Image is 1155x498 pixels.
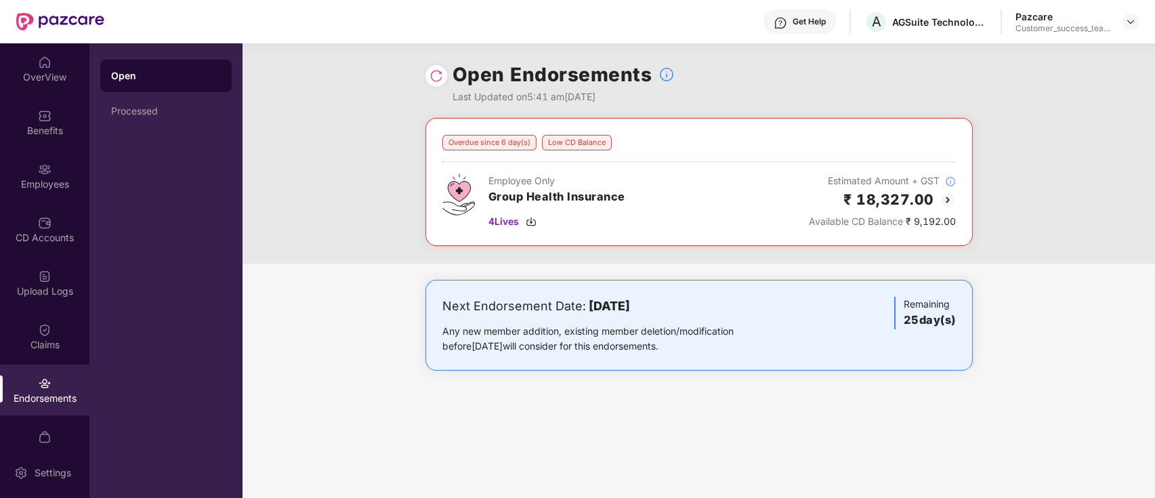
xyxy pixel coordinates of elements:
img: svg+xml;base64,PHN2ZyBpZD0iQ2xhaW0iIHhtbG5zPSJodHRwOi8vd3d3LnczLm9yZy8yMDAwL3N2ZyIgd2lkdGg9IjIwIi... [38,323,51,337]
img: svg+xml;base64,PHN2ZyBpZD0iQmFjay0yMHgyMCIgeG1sbnM9Imh0dHA6Ly93d3cudzMub3JnLzIwMDAvc3ZnIiB3aWR0aD... [940,192,956,208]
div: AGSuite Technologies Pvt Ltd [892,16,987,28]
img: svg+xml;base64,PHN2ZyBpZD0iRG93bmxvYWQtMzJ4MzIiIHhtbG5zPSJodHRwOi8vd3d3LnczLm9yZy8yMDAwL3N2ZyIgd2... [526,216,537,227]
img: svg+xml;base64,PHN2ZyBpZD0iSG9tZSIgeG1sbnM9Imh0dHA6Ly93d3cudzMub3JnLzIwMDAvc3ZnIiB3aWR0aD0iMjAiIG... [38,56,51,69]
img: svg+xml;base64,PHN2ZyBpZD0iRW5kb3JzZW1lbnRzIiB4bWxucz0iaHR0cDovL3d3dy53My5vcmcvMjAwMC9zdmciIHdpZH... [38,377,51,390]
div: Customer_success_team_lead [1015,23,1110,34]
b: [DATE] [589,299,630,313]
div: ₹ 9,192.00 [809,214,956,229]
img: svg+xml;base64,PHN2ZyBpZD0iRW1wbG95ZWVzIiB4bWxucz0iaHR0cDovL3d3dy53My5vcmcvMjAwMC9zdmciIHdpZHRoPS... [38,163,51,176]
div: Processed [111,106,221,117]
div: Next Endorsement Date: [442,297,776,316]
img: svg+xml;base64,PHN2ZyBpZD0iQmVuZWZpdHMiIHhtbG5zPSJodHRwOi8vd3d3LnczLm9yZy8yMDAwL3N2ZyIgd2lkdGg9Ij... [38,109,51,123]
div: Open [111,69,221,83]
img: svg+xml;base64,PHN2ZyBpZD0iUmVsb2FkLTMyeDMyIiB4bWxucz0iaHR0cDovL3d3dy53My5vcmcvMjAwMC9zdmciIHdpZH... [429,69,443,83]
img: svg+xml;base64,PHN2ZyBpZD0iTXlfT3JkZXJzIiBkYXRhLW5hbWU9Ik15IE9yZGVycyIgeG1sbnM9Imh0dHA6Ly93d3cudz... [38,430,51,444]
h3: 25 day(s) [904,312,956,329]
span: A [872,14,881,30]
div: Low CD Balance [542,135,612,150]
div: Last Updated on 5:41 am[DATE] [453,89,675,104]
div: Any new member addition, existing member deletion/modification before [DATE] will consider for th... [442,324,776,354]
div: Employee Only [488,173,625,188]
img: svg+xml;base64,PHN2ZyB4bWxucz0iaHR0cDovL3d3dy53My5vcmcvMjAwMC9zdmciIHdpZHRoPSI0Ny43MTQiIGhlaWdodD... [442,173,475,215]
img: svg+xml;base64,PHN2ZyBpZD0iSGVscC0zMngzMiIgeG1sbnM9Imh0dHA6Ly93d3cudzMub3JnLzIwMDAvc3ZnIiB3aWR0aD... [774,16,787,30]
img: svg+xml;base64,PHN2ZyBpZD0iQ0RfQWNjb3VudHMiIGRhdGEtbmFtZT0iQ0QgQWNjb3VudHMiIHhtbG5zPSJodHRwOi8vd3... [38,216,51,230]
img: svg+xml;base64,PHN2ZyBpZD0iVXBsb2FkX0xvZ3MiIGRhdGEtbmFtZT0iVXBsb2FkIExvZ3MiIHhtbG5zPSJodHRwOi8vd3... [38,270,51,283]
h1: Open Endorsements [453,60,652,89]
div: Get Help [793,16,826,27]
img: svg+xml;base64,PHN2ZyBpZD0iSW5mb18tXzMyeDMyIiBkYXRhLW5hbWU9IkluZm8gLSAzMngzMiIgeG1sbnM9Imh0dHA6Ly... [658,66,675,83]
span: Available CD Balance [809,215,903,227]
h2: ₹ 18,327.00 [843,188,934,211]
div: Overdue since 6 day(s) [442,135,537,150]
span: 4 Lives [488,214,519,229]
img: New Pazcare Logo [16,13,104,30]
img: svg+xml;base64,PHN2ZyBpZD0iSW5mb18tXzMyeDMyIiBkYXRhLW5hbWU9IkluZm8gLSAzMngzMiIgeG1sbnM9Imh0dHA6Ly... [945,176,956,187]
h3: Group Health Insurance [488,188,625,206]
div: Settings [30,466,75,480]
img: svg+xml;base64,PHN2ZyBpZD0iU2V0dGluZy0yMHgyMCIgeG1sbnM9Imh0dHA6Ly93d3cudzMub3JnLzIwMDAvc3ZnIiB3aW... [14,466,28,480]
div: Estimated Amount + GST [809,173,956,188]
div: Pazcare [1015,10,1110,23]
div: Remaining [894,297,956,329]
img: svg+xml;base64,PHN2ZyBpZD0iRHJvcGRvd24tMzJ4MzIiIHhtbG5zPSJodHRwOi8vd3d3LnczLm9yZy8yMDAwL3N2ZyIgd2... [1125,16,1136,27]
